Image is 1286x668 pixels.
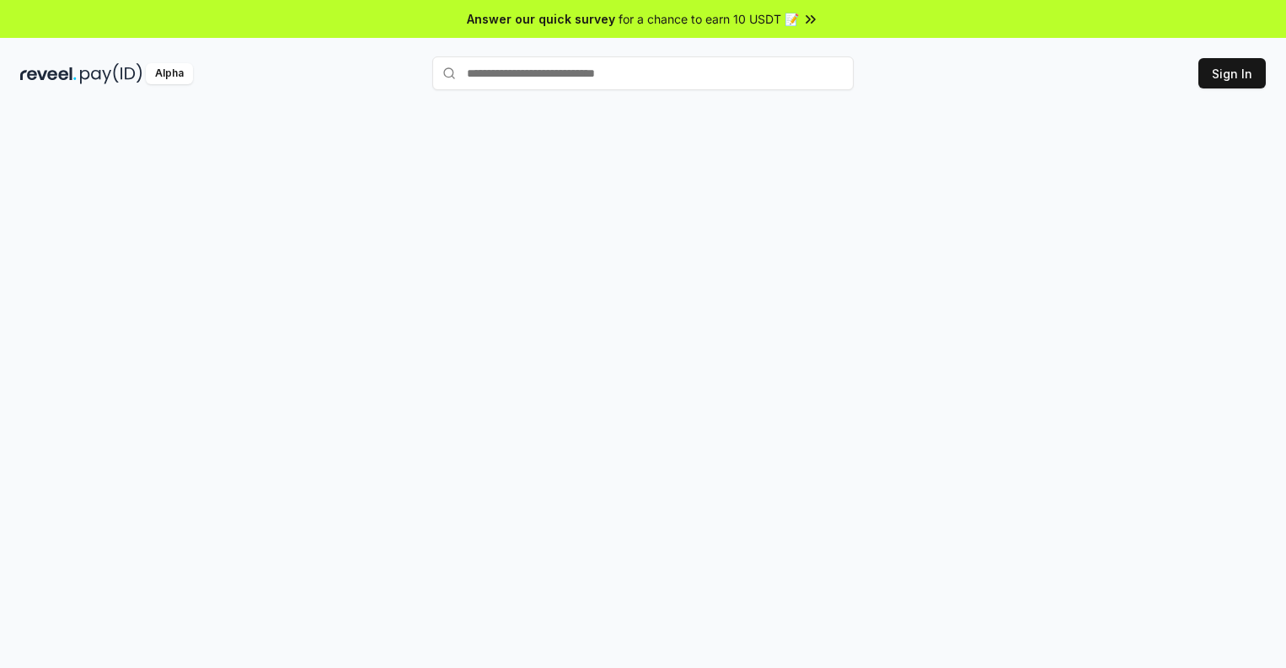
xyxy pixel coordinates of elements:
[1198,58,1266,88] button: Sign In
[80,63,142,84] img: pay_id
[20,63,77,84] img: reveel_dark
[146,63,193,84] div: Alpha
[619,10,799,28] span: for a chance to earn 10 USDT 📝
[467,10,615,28] span: Answer our quick survey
